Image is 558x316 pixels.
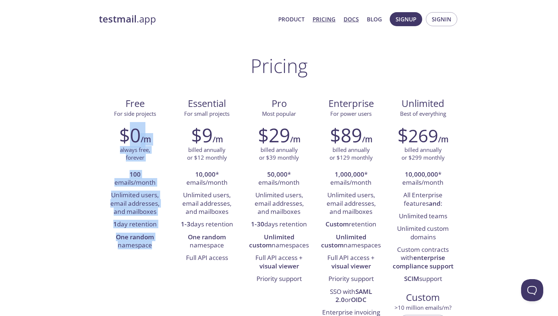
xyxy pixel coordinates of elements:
[393,291,453,304] span: Custom
[249,97,309,110] span: Pro
[259,262,299,270] strong: visual viewer
[429,199,441,208] strong: and
[176,252,237,264] li: Full API access
[119,124,141,146] h2: $0
[325,220,349,228] strong: Custom
[396,14,416,24] span: Signup
[395,304,451,311] span: > 10 million emails/m?
[331,262,371,270] strong: visual viewer
[177,97,237,110] span: Essential
[321,273,382,285] li: Priority support
[393,169,454,190] li: * emails/month
[321,169,382,190] li: * emails/month
[181,220,190,228] strong: 1-3
[362,133,372,146] h6: /m
[120,146,150,162] p: always free, forever
[438,133,448,146] h6: /m
[393,273,454,285] li: support
[335,287,372,304] strong: SAML 2.0
[248,189,309,218] li: Unlimited users, email addresses, and mailboxes
[404,274,419,283] strong: SCIM
[105,97,165,110] span: Free
[330,124,362,146] h2: $89
[393,210,454,223] li: Unlimited teams
[104,189,165,218] li: Unlimited users, email addresses, and mailboxes
[99,13,272,25] a: testmail.app
[321,231,382,252] li: namespaces
[521,279,543,301] iframe: Help Scout Beacon - Open
[393,244,454,273] li: Custom contracts with
[321,286,382,307] li: SSO with or
[176,231,237,252] li: namespace
[432,14,451,24] span: Signin
[402,97,444,110] span: Unlimited
[321,252,382,273] li: Full API access +
[104,169,165,190] li: emails/month
[321,218,382,231] li: retention
[351,295,366,304] strong: OIDC
[367,14,382,24] a: Blog
[116,233,154,241] strong: One random
[130,170,141,178] strong: 100
[402,146,445,162] p: billed annually or $299 monthly
[267,170,287,178] strong: 50,000
[290,133,300,146] h6: /m
[188,233,226,241] strong: One random
[248,252,309,273] li: Full API access +
[335,170,364,178] strong: 1,000,000
[258,124,290,146] h2: $29
[248,231,309,252] li: namespaces
[397,124,438,146] h2: $
[176,189,237,218] li: Unlimited users, email addresses, and mailboxes
[104,218,165,231] li: day retention
[248,169,309,190] li: * emails/month
[390,12,422,26] button: Signup
[176,218,237,231] li: days retention
[313,14,335,24] a: Pricing
[113,220,117,228] strong: 1
[99,13,137,25] strong: testmail
[248,273,309,285] li: Priority support
[176,169,237,190] li: * emails/month
[259,146,299,162] p: billed annually or $39 monthly
[249,233,294,249] strong: Unlimited custom
[104,231,165,252] li: namespace
[262,110,296,117] span: Most popular
[321,189,382,218] li: Unlimited users, email addresses, and mailboxes
[248,218,309,231] li: days retention
[191,124,213,146] h2: $9
[321,97,381,110] span: Enterprise
[393,253,454,270] strong: enterprise compliance support
[330,110,372,117] span: For power users
[400,110,446,117] span: Best of everything
[405,170,438,178] strong: 10,000,000
[344,14,359,24] a: Docs
[184,110,230,117] span: For small projects
[408,124,438,147] span: 269
[187,146,227,162] p: billed annually or $12 monthly
[321,233,366,249] strong: Unlimited custom
[426,12,457,26] button: Signin
[195,170,216,178] strong: 10,000
[278,14,304,24] a: Product
[330,146,373,162] p: billed annually or $129 monthly
[393,189,454,210] li: All Enterprise features :
[114,110,156,117] span: For side projects
[393,223,454,244] li: Unlimited custom domains
[251,220,264,228] strong: 1-30
[213,133,223,146] h6: /m
[141,133,151,146] h6: /m
[251,55,308,77] h1: Pricing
